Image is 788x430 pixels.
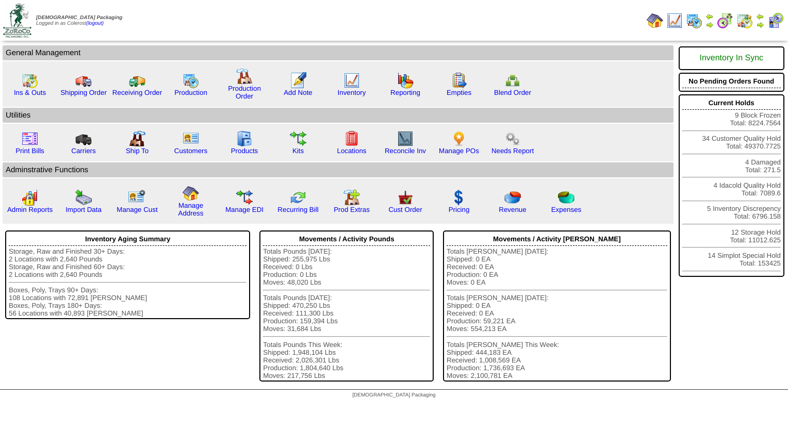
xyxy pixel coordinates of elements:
[75,72,92,89] img: truck.gif
[36,15,122,26] span: Logged in as Colerost
[334,206,370,213] a: Prod Extras
[117,206,157,213] a: Manage Cust
[3,3,31,38] img: zoroco-logo-small.webp
[504,189,521,206] img: pie_chart.png
[682,48,781,68] div: Inventory In Sync
[236,189,253,206] img: edi.gif
[717,12,733,29] img: calendarblend.gif
[551,206,582,213] a: Expenses
[3,108,674,123] td: Utilities
[129,130,145,147] img: factory2.gif
[385,147,426,155] a: Reconcile Inv
[263,247,430,379] div: Totals Pounds [DATE]: Shipped: 255,975 Lbs Received: 0 Lbs Production: 0 Lbs Moves: 48,020 Lbs To...
[337,147,366,155] a: Locations
[449,206,470,213] a: Pricing
[504,72,521,89] img: network.png
[756,21,764,29] img: arrowright.gif
[36,15,122,21] span: [DEMOGRAPHIC_DATA] Packaging
[228,85,261,100] a: Production Order
[22,72,38,89] img: calendarinout.gif
[767,12,784,29] img: calendarcustomer.gif
[129,72,145,89] img: truck2.gif
[558,189,574,206] img: pie_chart2.png
[343,130,360,147] img: locations.gif
[75,130,92,147] img: truck3.gif
[705,12,714,21] img: arrowleft.gif
[3,45,674,60] td: General Management
[397,189,414,206] img: cust_order.png
[290,189,306,206] img: reconcile.gif
[736,12,753,29] img: calendarinout.gif
[174,147,207,155] a: Customers
[756,12,764,21] img: arrowleft.gif
[290,72,306,89] img: orders.gif
[647,12,663,29] img: home.gif
[128,189,147,206] img: managecust.png
[397,72,414,89] img: graph.gif
[666,12,683,29] img: line_graph.gif
[174,89,207,96] a: Production
[290,130,306,147] img: workflow.gif
[284,89,313,96] a: Add Note
[75,189,92,206] img: import.gif
[183,185,199,202] img: home.gif
[451,189,467,206] img: dollar.gif
[397,130,414,147] img: line_graph2.gif
[388,206,422,213] a: Cust Order
[225,206,264,213] a: Manage EDI
[65,206,102,213] a: Import Data
[277,206,318,213] a: Recurring Bill
[231,147,258,155] a: Products
[352,392,435,398] span: [DEMOGRAPHIC_DATA] Packaging
[9,247,247,317] div: Storage, Raw and Finished 30+ Days: 2 Locations with 2,640 Pounds Storage, Raw and Finished 60+ D...
[451,130,467,147] img: po.png
[3,162,674,177] td: Adminstrative Functions
[183,72,199,89] img: calendarprod.gif
[7,206,53,213] a: Admin Reports
[126,147,149,155] a: Ship To
[343,72,360,89] img: line_graph.gif
[338,89,366,96] a: Inventory
[447,233,667,246] div: Movements / Activity [PERSON_NAME]
[447,89,471,96] a: Empties
[451,72,467,89] img: workorder.gif
[679,94,784,277] div: 9 Block Frozen Total: 8224.7564 34 Customer Quality Hold Total: 49370.7725 4 Damaged Total: 271.5...
[15,147,44,155] a: Print Bills
[112,89,162,96] a: Receiving Order
[60,89,107,96] a: Shipping Order
[499,206,526,213] a: Revenue
[491,147,534,155] a: Needs Report
[682,96,781,110] div: Current Holds
[686,12,702,29] img: calendarprod.gif
[71,147,95,155] a: Carriers
[236,130,253,147] img: cabinet.gif
[178,202,204,217] a: Manage Address
[439,147,479,155] a: Manage POs
[22,130,38,147] img: invoice2.gif
[236,68,253,85] img: factory.gif
[86,21,104,26] a: (logout)
[14,89,46,96] a: Ins & Outs
[292,147,304,155] a: Kits
[682,75,781,88] div: No Pending Orders Found
[447,247,667,379] div: Totals [PERSON_NAME] [DATE]: Shipped: 0 EA Received: 0 EA Production: 0 EA Moves: 0 EA Totals [PE...
[263,233,430,246] div: Movements / Activity Pounds
[494,89,531,96] a: Blend Order
[183,130,199,147] img: customers.gif
[9,233,247,246] div: Inventory Aging Summary
[390,89,420,96] a: Reporting
[504,130,521,147] img: workflow.png
[22,189,38,206] img: graph2.png
[343,189,360,206] img: prodextras.gif
[705,21,714,29] img: arrowright.gif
